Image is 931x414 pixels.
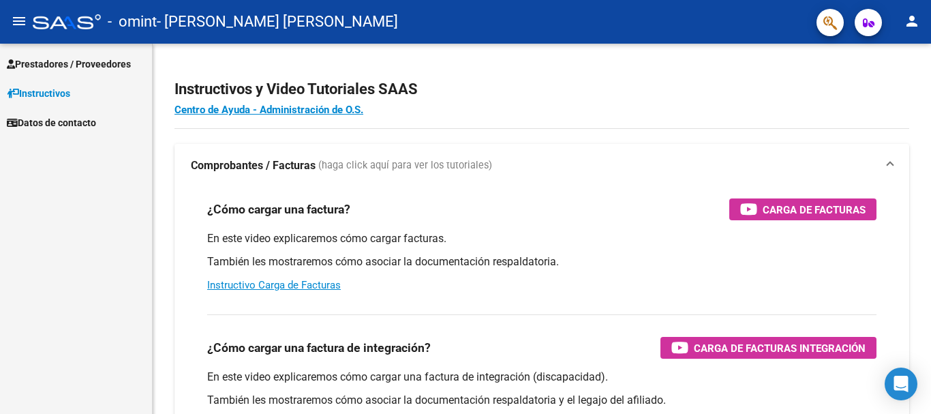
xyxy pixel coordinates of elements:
p: También les mostraremos cómo asociar la documentación respaldatoria y el legajo del afiliado. [207,393,876,408]
h2: Instructivos y Video Tutoriales SAAS [174,76,909,102]
span: - omint [108,7,157,37]
span: Datos de contacto [7,115,96,130]
span: Carga de Facturas Integración [694,340,866,357]
button: Carga de Facturas [729,198,876,220]
mat-icon: person [904,13,920,29]
strong: Comprobantes / Facturas [191,158,316,173]
span: Instructivos [7,86,70,101]
span: - [PERSON_NAME] [PERSON_NAME] [157,7,398,37]
a: Instructivo Carga de Facturas [207,279,341,291]
span: (haga click aquí para ver los tutoriales) [318,158,492,173]
mat-icon: menu [11,13,27,29]
p: En este video explicaremos cómo cargar una factura de integración (discapacidad). [207,370,876,385]
h3: ¿Cómo cargar una factura de integración? [207,338,431,357]
a: Centro de Ayuda - Administración de O.S. [174,104,363,116]
p: También les mostraremos cómo asociar la documentación respaldatoria. [207,254,876,269]
div: Open Intercom Messenger [885,368,917,400]
span: Prestadores / Proveedores [7,57,131,72]
p: En este video explicaremos cómo cargar facturas. [207,231,876,246]
mat-expansion-panel-header: Comprobantes / Facturas (haga click aquí para ver los tutoriales) [174,144,909,188]
h3: ¿Cómo cargar una factura? [207,200,350,219]
span: Carga de Facturas [763,201,866,218]
button: Carga de Facturas Integración [660,337,876,359]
